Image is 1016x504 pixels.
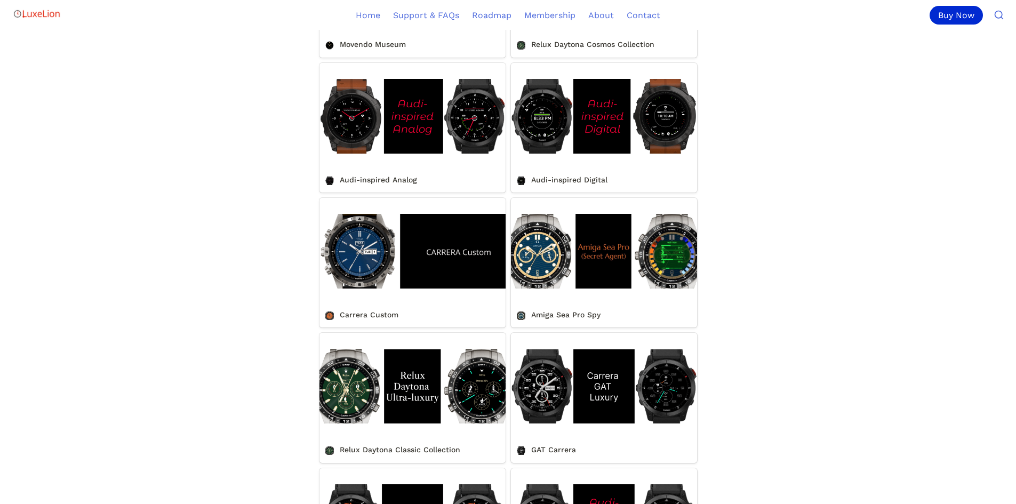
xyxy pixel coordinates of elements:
a: Audi-inspired Digital [511,63,697,193]
img: Logo [13,3,61,25]
div: Buy Now [930,6,983,25]
a: Amiga Sea Pro Spy [511,198,697,327]
a: GAT Carrera [511,333,697,462]
a: Buy Now [930,6,987,25]
a: Relux Daytona Classic Collection [319,333,506,462]
a: Carrera Custom [319,198,506,327]
a: Audi-inspired Analog [319,63,506,193]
